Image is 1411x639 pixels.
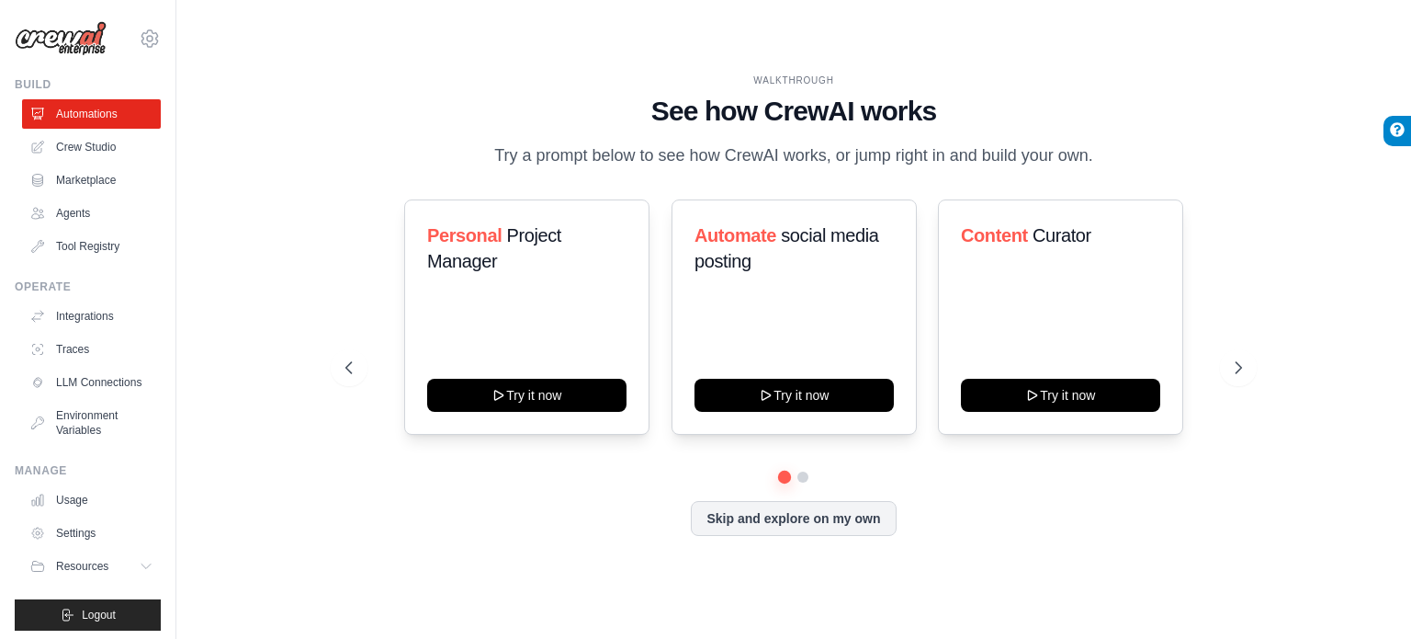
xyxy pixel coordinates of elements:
[22,132,161,162] a: Crew Studio
[15,21,107,56] img: Logo
[694,225,879,271] span: social media posting
[15,463,161,478] div: Manage
[961,225,1028,245] span: Content
[485,143,1102,169] p: Try a prompt below to see how CrewAI works, or jump right in and build your own.
[694,225,776,245] span: Automate
[691,501,896,536] button: Skip and explore on my own
[694,379,894,412] button: Try it now
[22,519,161,548] a: Settings
[22,368,161,397] a: LLM Connections
[427,225,502,245] span: Personal
[15,280,161,294] div: Operate
[22,302,161,331] a: Integrations
[22,401,161,445] a: Environment Variables
[22,335,161,364] a: Traces
[15,77,161,92] div: Build
[1033,225,1091,245] span: Curator
[427,379,626,412] button: Try it now
[22,232,161,261] a: Tool Registry
[22,485,161,515] a: Usage
[427,225,561,271] span: Project Manager
[82,608,116,622] span: Logout
[22,165,161,195] a: Marketplace
[15,599,161,631] button: Logout
[345,74,1242,87] div: WALKTHROUGH
[22,199,161,228] a: Agents
[961,379,1160,412] button: Try it now
[56,559,108,574] span: Resources
[22,552,161,581] button: Resources
[345,95,1242,128] h1: See how CrewAI works
[22,99,161,129] a: Automations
